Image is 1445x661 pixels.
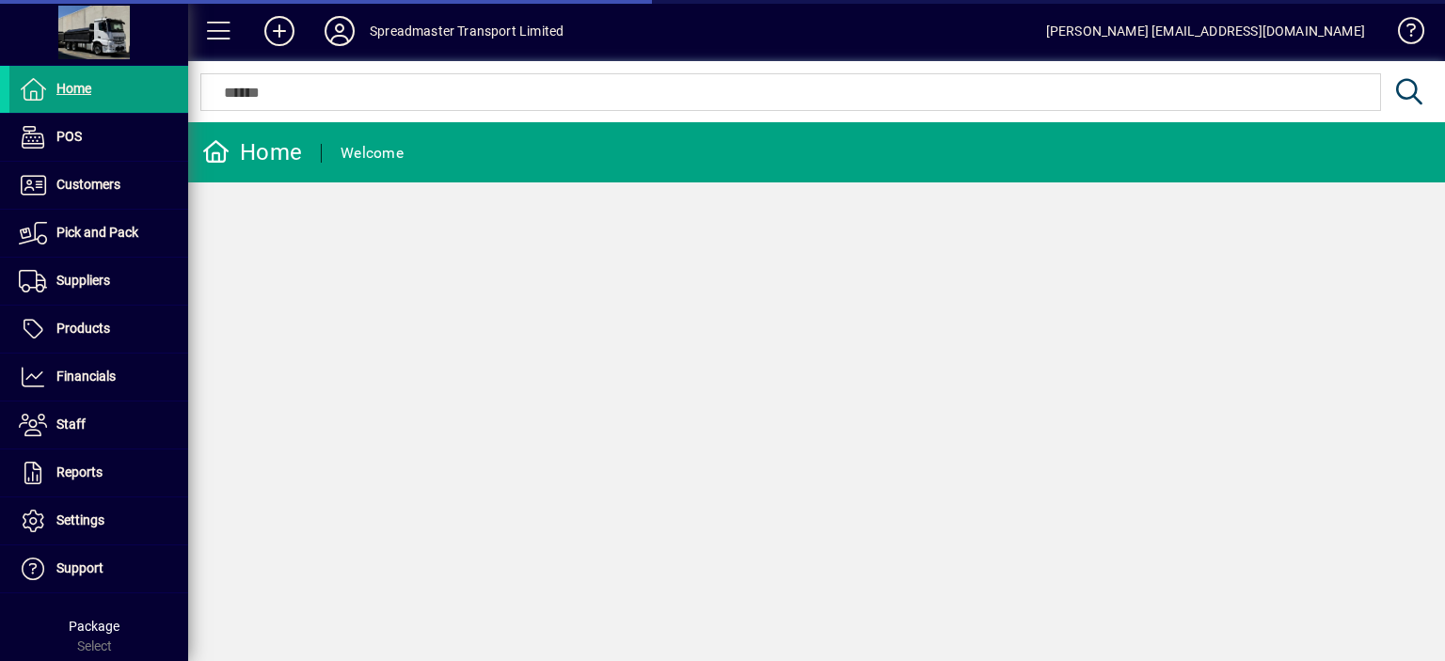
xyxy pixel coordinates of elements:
[9,354,188,401] a: Financials
[56,560,103,575] span: Support
[56,129,82,144] span: POS
[56,321,110,336] span: Products
[310,14,370,48] button: Profile
[69,619,119,634] span: Package
[9,258,188,305] a: Suppliers
[56,512,104,527] span: Settings
[56,369,116,384] span: Financials
[341,138,404,168] div: Welcome
[56,81,91,96] span: Home
[56,225,138,240] span: Pick and Pack
[9,449,188,496] a: Reports
[9,401,188,449] a: Staff
[56,177,120,192] span: Customers
[9,114,188,161] a: POS
[1046,16,1365,46] div: [PERSON_NAME] [EMAIL_ADDRESS][DOMAIN_NAME]
[56,464,103,480] span: Reports
[9,497,188,544] a: Settings
[1384,4,1421,65] a: Knowledge Base
[56,417,86,432] span: Staff
[9,306,188,353] a: Products
[249,14,310,48] button: Add
[370,16,564,46] div: Spreadmaster Transport Limited
[202,137,302,167] div: Home
[9,162,188,209] a: Customers
[9,210,188,257] a: Pick and Pack
[56,273,110,288] span: Suppliers
[9,545,188,592] a: Support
